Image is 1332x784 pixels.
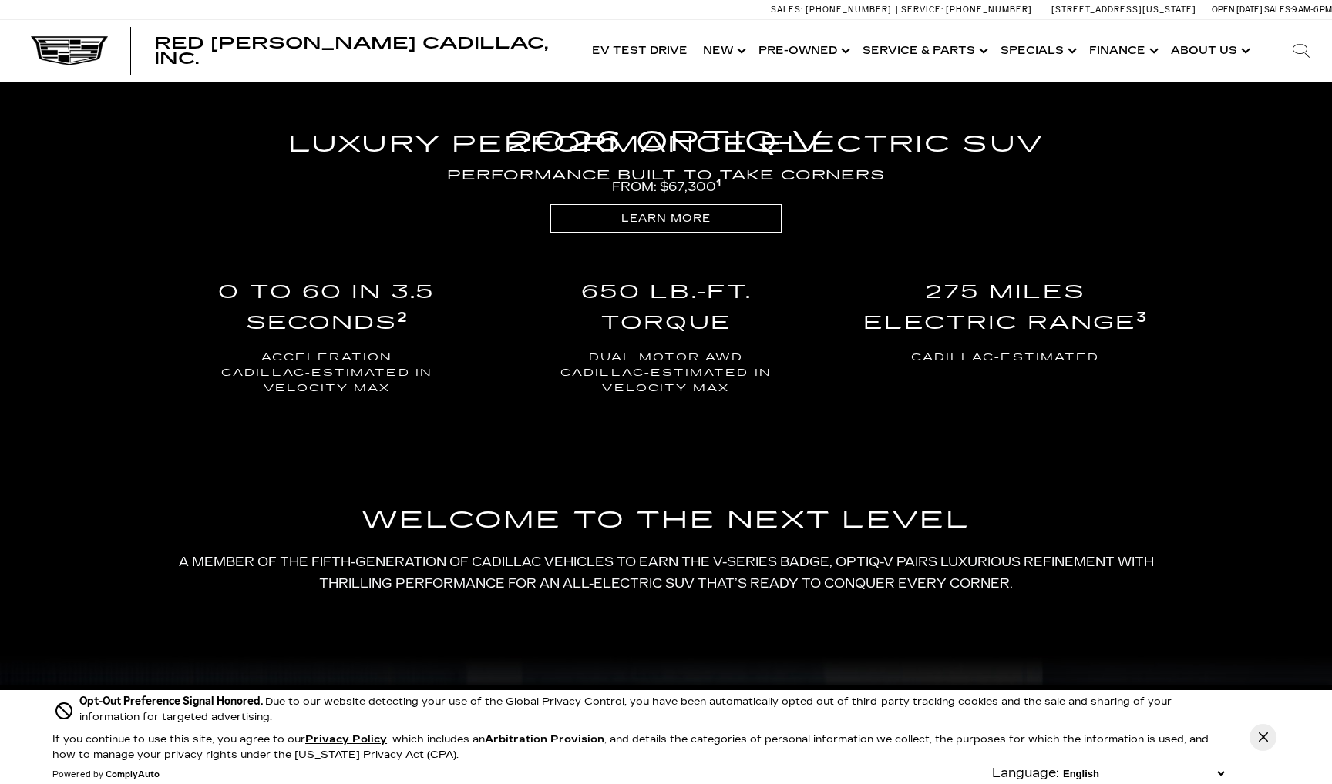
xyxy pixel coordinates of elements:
a: New [695,20,751,82]
a: Privacy Policy [305,733,387,745]
a: ComplyAuto [106,770,160,779]
span: Red [PERSON_NAME] Cadillac, Inc. [154,34,548,68]
span: 9 AM-6 PM [1292,5,1332,15]
div: Due to our website detecting your use of the Global Privacy Control, you have been automatically ... [79,693,1228,725]
p: If you continue to use this site, you agree to our , which includes an , and details the categori... [52,733,1209,761]
span: [PHONE_NUMBER] [806,5,892,15]
span: Opt-Out Preference Signal Honored . [79,695,265,708]
span: Service: [901,5,943,15]
a: Red [PERSON_NAME] Cadillac, Inc. [154,35,569,66]
a: Service & Parts [855,20,993,82]
span: Open [DATE] [1212,5,1263,15]
span: [PHONE_NUMBER] [946,5,1032,15]
a: [STREET_ADDRESS][US_STATE] [1051,5,1196,15]
a: 1 [716,179,721,194]
sup: 2 [397,309,408,326]
a: Service: [PHONE_NUMBER] [896,5,1036,14]
div: Language: [992,767,1059,779]
a: EV Test Drive [584,20,695,82]
sup: 1 [716,178,721,189]
span: Cadillac-estimated [847,338,1163,366]
a: 3 [1136,312,1147,333]
p: FROM: $67,300 [169,176,1163,198]
div: Powered by [52,770,160,779]
a: Pre-Owned [751,20,855,82]
h3: 0 TO 60 IN 3.5 SECONDS [169,277,485,397]
h2: LUXURY PERFORMANCE ELECTRIC SUV [169,126,1163,164]
p: A MEMBER OF THE FIFTH-GENERATION OF CADILLAC VEHICLES TO EARN THE V-SERIES BADGE, OPTIQ-V PAIRS L... [169,551,1163,595]
a: 2 [397,312,408,333]
a: Finance [1081,20,1163,82]
button: Close Button [1250,724,1276,751]
span: DUAL MOTOR AWD CADILLAC-ESTIMATED IN VELOCITY MAX [508,338,824,396]
span: ACCELERATION CADILLAC-ESTIMATED IN VELOCITY MAX [169,338,485,396]
a: About Us [1163,20,1255,82]
img: Cadillac Dark Logo with Cadillac White Text [31,36,108,65]
sup: 3 [1136,309,1147,326]
span: Sales: [771,5,803,15]
a: Sales: [PHONE_NUMBER] [771,5,896,14]
a: Specials [993,20,1081,82]
h2: WELCOME TO THE NEXT LEVEL [169,501,1163,540]
h3: 275 MILES ELECTRIC RANGE [847,277,1163,366]
a: LEARN MORE [550,204,782,233]
h3: 650 LB.-FT. TORQUE [508,277,824,397]
span: Sales: [1264,5,1292,15]
strong: Arbitration Provision [485,733,604,745]
select: Language Select [1059,766,1228,781]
